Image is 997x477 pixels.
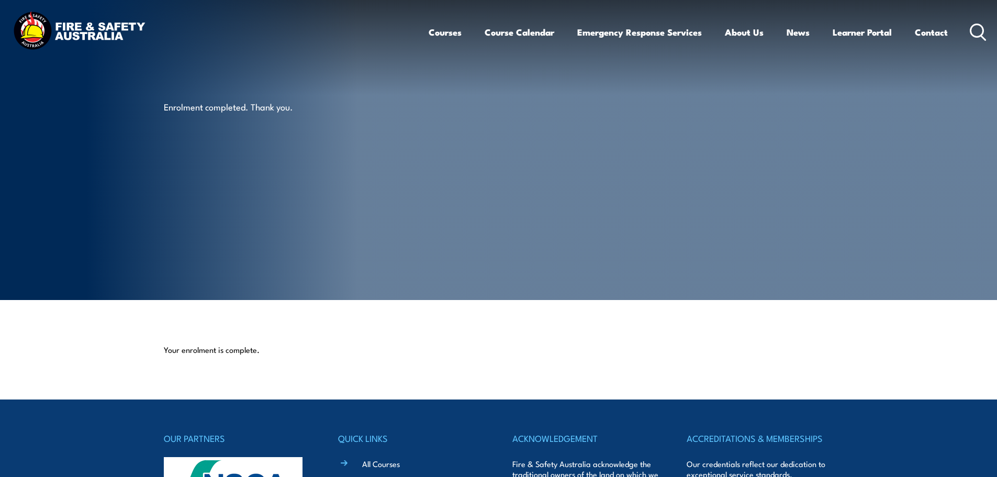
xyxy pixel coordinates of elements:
[164,345,834,355] p: Your enrolment is complete.
[787,18,810,46] a: News
[362,458,400,469] a: All Courses
[485,18,554,46] a: Course Calendar
[429,18,462,46] a: Courses
[164,431,310,446] h4: OUR PARTNERS
[577,18,702,46] a: Emergency Response Services
[687,431,833,446] h4: ACCREDITATIONS & MEMBERSHIPS
[512,431,659,446] h4: ACKNOWLEDGEMENT
[338,431,485,446] h4: QUICK LINKS
[725,18,764,46] a: About Us
[915,18,948,46] a: Contact
[164,101,355,113] p: Enrolment completed. Thank you.
[833,18,892,46] a: Learner Portal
